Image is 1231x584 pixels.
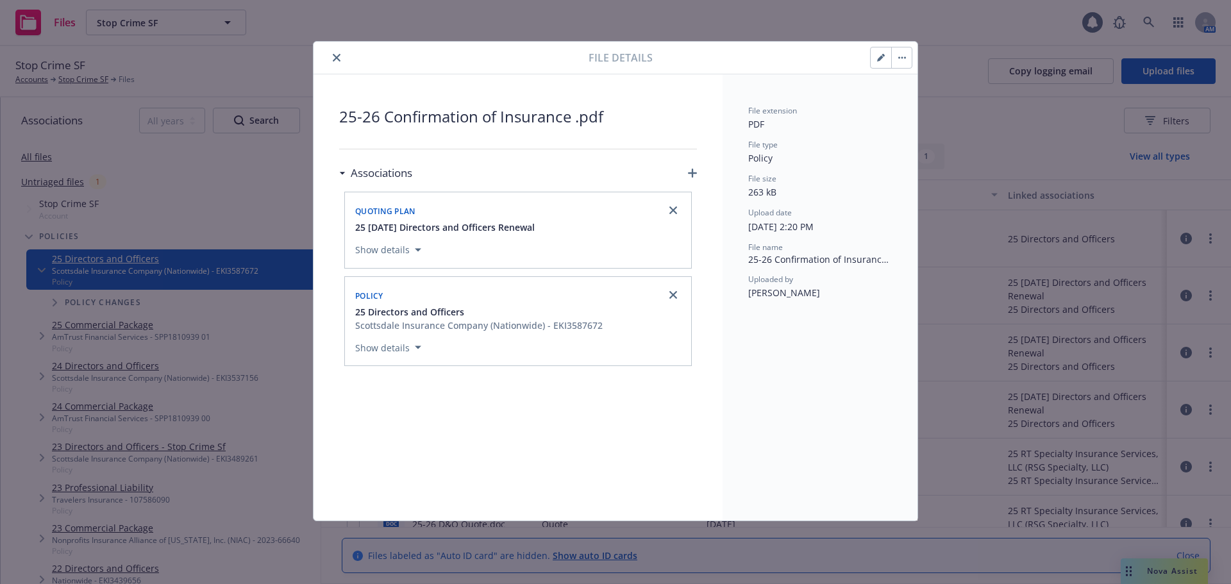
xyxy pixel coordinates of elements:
[748,152,773,164] span: Policy
[666,287,681,303] a: close
[350,340,426,355] button: Show details
[339,165,412,181] div: Associations
[748,207,792,218] span: Upload date
[748,173,776,184] span: File size
[355,221,535,234] button: 25 [DATE] Directors and Officers Renewal
[355,305,464,319] span: 25 Directors and Officers
[355,206,415,217] span: Quoting plan
[748,105,797,116] span: File extension
[748,186,776,198] span: 263 kB
[350,242,426,258] button: Show details
[589,50,653,65] span: File details
[748,253,892,266] span: 25-26 Confirmation of Insurance .pdf
[748,274,793,285] span: Uploaded by
[748,118,764,130] span: PDF
[748,139,778,150] span: File type
[748,242,783,253] span: File name
[329,50,344,65] button: close
[748,221,814,233] span: [DATE] 2:20 PM
[355,319,603,332] div: Scottsdale Insurance Company (Nationwide) - EKI3587672
[339,105,697,128] span: 25-26 Confirmation of Insurance .pdf
[748,287,820,299] span: [PERSON_NAME]
[351,165,412,181] h3: Associations
[666,203,681,218] a: close
[355,305,603,319] button: 25 Directors and Officers
[355,290,383,301] span: Policy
